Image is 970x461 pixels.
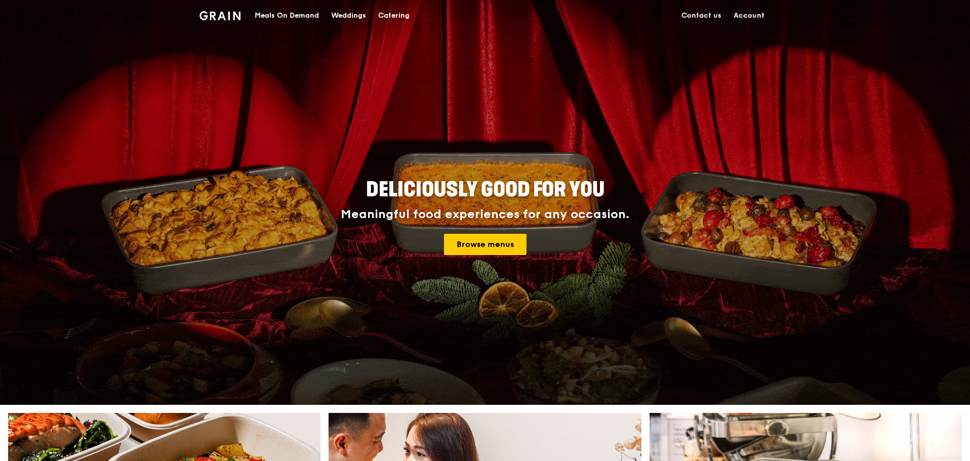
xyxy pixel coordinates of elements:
a: Account [727,1,771,31]
a: Contact us [675,1,727,31]
a: Weddings [325,1,372,31]
div: Weddings [331,1,366,31]
div: Meaningful food experiences for any occasion. [303,207,667,222]
div: Meals On Demand [255,1,319,31]
span: Deliciously good for you [366,178,604,202]
a: Browse menus [444,234,527,255]
img: Grain [199,11,240,20]
a: Catering [372,1,416,31]
div: Catering [378,1,410,31]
